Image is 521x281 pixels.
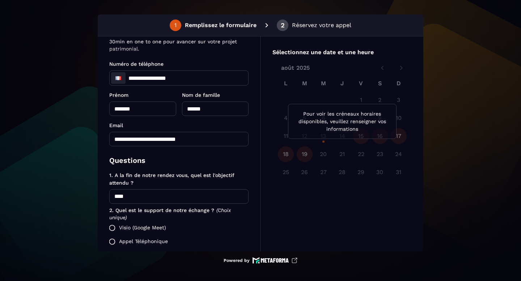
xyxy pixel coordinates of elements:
[109,61,164,67] span: Numéro de téléphone
[109,155,249,166] p: Questions
[224,257,297,264] a: Powered by
[109,92,128,98] span: Prénom
[294,110,390,133] p: Pour voir les créneaux horaires disponibles, veuillez renseigner vos informations
[105,221,249,235] label: Visio (Google Meet)
[105,235,249,248] label: Appel Téléphonique
[224,258,250,263] p: Powered by
[174,22,177,29] div: 1
[109,207,233,220] span: (Choix unique)
[109,38,246,52] p: 30min en one to one pour avancer sur votre projet patrimonial.
[182,92,220,98] span: Nom de famille
[272,48,412,57] p: Sélectionnez une date et une heure
[109,172,236,185] span: 1. A la fin de notre rendez vous, quel est l'objectif attendu ?
[109,122,123,128] span: Email
[292,21,351,30] p: Réservez votre appel
[109,207,214,213] span: 2. Quel est le support de notre échange ?
[281,22,285,29] div: 2
[111,72,126,84] div: France: + 33
[185,21,257,30] p: Remplissez le formulaire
